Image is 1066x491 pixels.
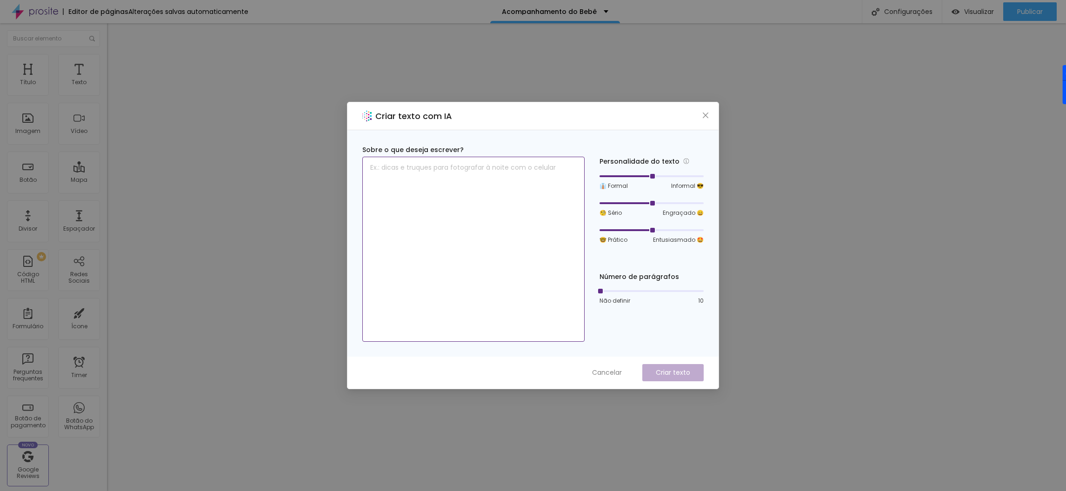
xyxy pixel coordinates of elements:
div: Sobre o que deseja escrever? [362,145,585,155]
div: Botão do WhatsApp [60,418,97,431]
div: Texto [72,79,87,86]
h2: Criar texto com IA [375,110,452,122]
span: Publicar [1017,8,1043,15]
div: Título [20,79,36,86]
span: Entusiasmado 🤩 [653,236,704,244]
span: Não definir [600,297,630,305]
span: 10 [698,297,704,305]
img: view-1.svg [952,8,959,16]
div: Timer [71,372,87,378]
button: Close [701,111,711,120]
span: 👔 Formal [600,182,628,190]
div: Mapa [71,177,87,183]
div: Novo [18,442,38,448]
div: Espaçador [63,226,95,232]
div: Vídeo [71,128,87,134]
div: Perguntas frequentes [9,369,46,382]
span: Visualizar [964,8,994,15]
iframe: Editor [107,23,1066,491]
span: Cancelar [592,368,622,378]
img: Icone [89,36,95,41]
img: Icone [872,8,879,16]
div: Alterações salvas automaticamente [128,8,248,15]
span: 🧐 Sério [600,209,622,217]
span: close [702,112,709,119]
div: Ícone [71,323,87,330]
div: Google Reviews [9,466,46,480]
button: Cancelar [583,364,631,381]
div: Editor de páginas [63,8,128,15]
span: Engraçado 😄 [663,209,704,217]
span: Informal 😎 [671,182,704,190]
p: Acompanhamento do Bebê [502,8,597,15]
input: Buscar elemento [7,30,100,47]
div: Código HTML [9,271,46,285]
span: 🤓 Prático [600,236,627,244]
button: Criar texto [642,364,704,381]
button: Visualizar [942,2,1003,21]
button: Publicar [1003,2,1057,21]
div: Formulário [13,323,43,330]
div: Imagem [15,128,40,134]
div: Redes Sociais [60,271,97,285]
div: Número de parágrafos [600,272,704,282]
div: Divisor [19,226,37,232]
div: Botão [20,177,37,183]
div: Personalidade do texto [600,156,704,167]
div: Botão de pagamento [9,415,46,429]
